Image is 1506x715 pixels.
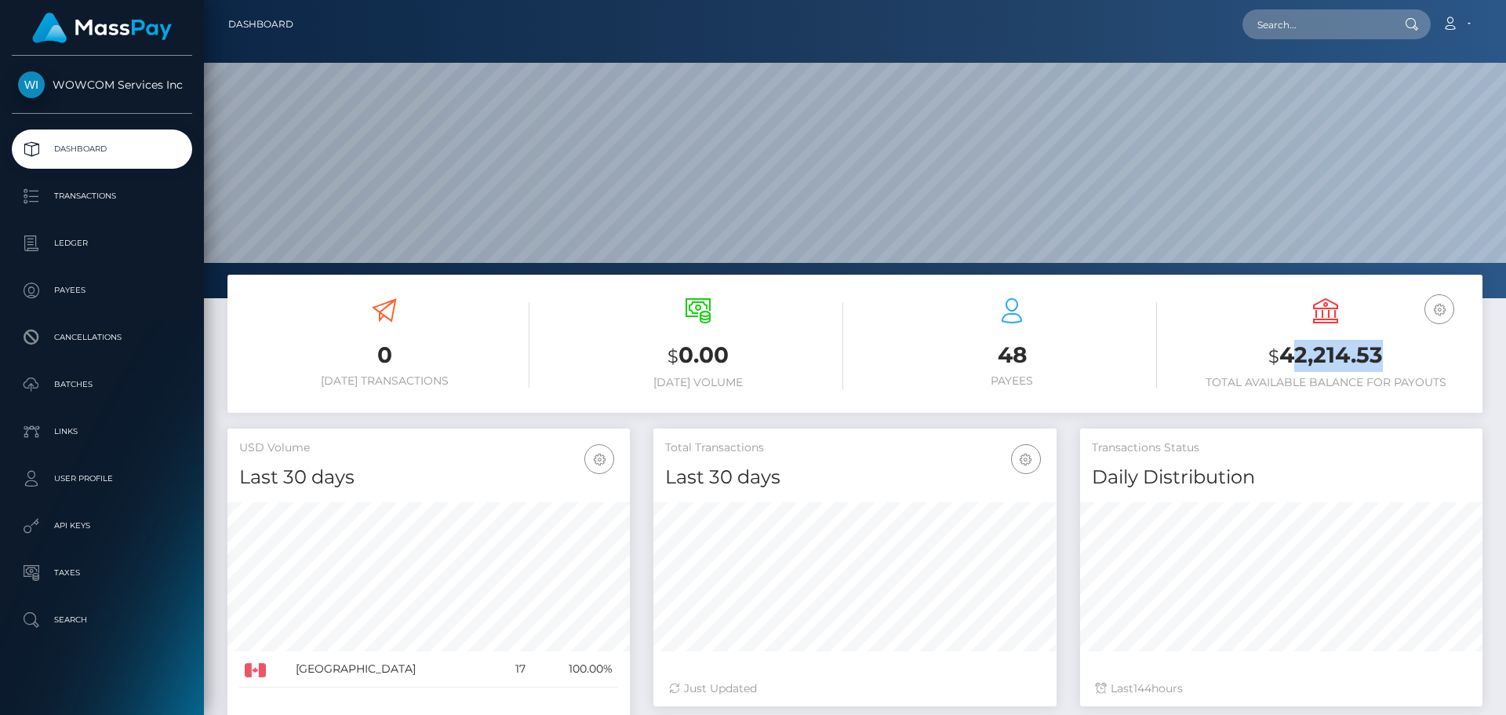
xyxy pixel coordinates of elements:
[553,376,843,389] h6: [DATE] Volume
[18,326,186,349] p: Cancellations
[665,464,1044,491] h4: Last 30 days
[12,412,192,451] a: Links
[228,8,293,41] a: Dashboard
[1180,376,1471,389] h6: Total Available Balance for Payouts
[18,279,186,302] p: Payees
[12,459,192,498] a: User Profile
[867,374,1157,388] h6: Payees
[18,467,186,491] p: User Profile
[498,651,532,688] td: 17
[245,663,266,677] img: CA.png
[12,78,192,92] span: WOWCOM Services Inc
[239,340,529,370] h3: 0
[867,340,1157,370] h3: 48
[18,514,186,538] p: API Keys
[1133,681,1151,695] span: 144
[12,224,192,263] a: Ledger
[18,232,186,255] p: Ledger
[239,464,618,491] h4: Last 30 days
[12,177,192,216] a: Transactions
[12,553,192,593] a: Taxes
[12,600,192,640] a: Search
[12,365,192,404] a: Batches
[1180,340,1471,372] h3: 42,214.53
[18,184,186,208] p: Transactions
[18,137,186,161] p: Dashboard
[18,561,186,585] p: Taxes
[531,651,618,688] td: 100.00%
[18,420,186,443] p: Links
[12,318,192,357] a: Cancellations
[12,271,192,310] a: Payees
[18,71,45,98] img: WOWCOM Services Inc
[1092,464,1471,491] h4: Daily Distribution
[12,506,192,545] a: API Keys
[1242,9,1390,39] input: Search...
[239,374,529,388] h6: [DATE] Transactions
[1092,440,1471,456] h5: Transactions Status
[239,440,618,456] h5: USD Volume
[32,13,172,43] img: MassPay Logo
[665,440,1044,456] h5: Total Transactions
[290,651,498,688] td: [GEOGRAPHIC_DATA]
[18,608,186,632] p: Search
[1268,345,1279,367] small: $
[1096,680,1467,697] div: Last hours
[553,340,843,372] h3: 0.00
[18,373,186,396] p: Batches
[12,130,192,169] a: Dashboard
[669,680,1040,697] div: Just Updated
[668,345,678,367] small: $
